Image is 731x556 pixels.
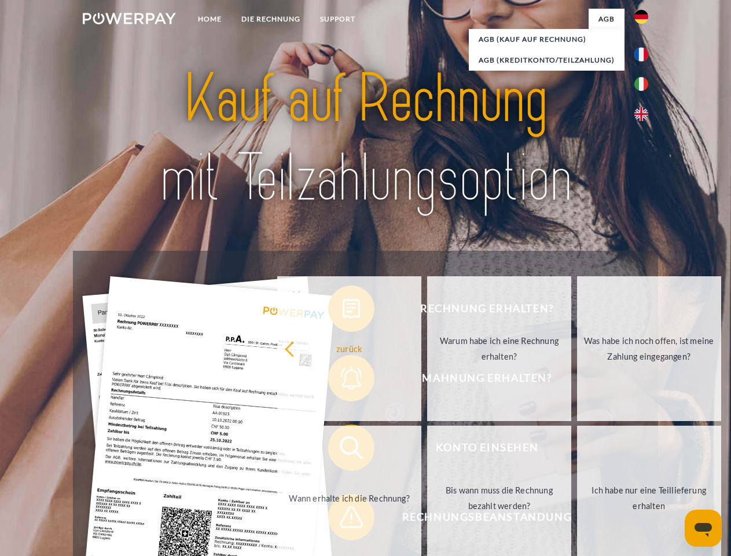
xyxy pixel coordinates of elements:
[434,482,564,514] div: Bis wann muss die Rechnung bezahlt werden?
[469,29,625,50] a: AGB (Kauf auf Rechnung)
[284,341,414,356] div: zurück
[284,490,414,506] div: Wann erhalte ich die Rechnung?
[685,510,722,547] iframe: Schaltfläche zum Öffnen des Messaging-Fensters
[634,10,648,24] img: de
[634,107,648,121] img: en
[111,56,620,222] img: title-powerpay_de.svg
[589,9,625,30] a: agb
[634,77,648,91] img: it
[577,276,721,421] a: Was habe ich noch offen, ist meine Zahlung eingegangen?
[232,9,310,30] a: DIE RECHNUNG
[83,13,176,24] img: logo-powerpay-white.svg
[584,333,714,364] div: Was habe ich noch offen, ist meine Zahlung eingegangen?
[310,9,365,30] a: SUPPORT
[188,9,232,30] a: Home
[634,47,648,61] img: fr
[584,482,714,514] div: Ich habe nur eine Teillieferung erhalten
[434,333,564,364] div: Warum habe ich eine Rechnung erhalten?
[469,50,625,71] a: AGB (Kreditkonto/Teilzahlung)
